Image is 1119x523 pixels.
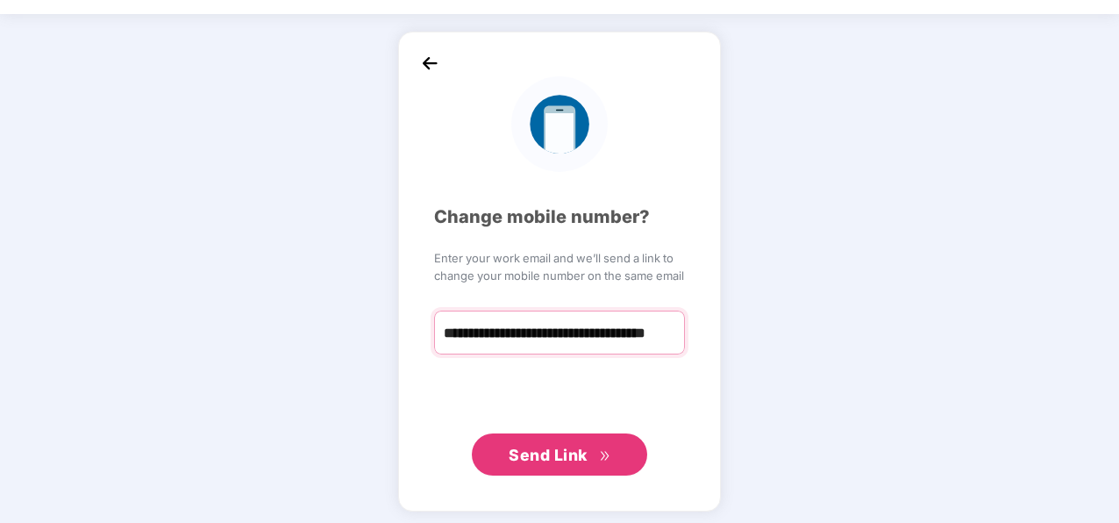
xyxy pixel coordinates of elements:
span: double-right [599,450,610,462]
span: change your mobile number on the same email [434,267,685,284]
span: Send Link [509,446,588,464]
span: Enter your work email and we’ll send a link to [434,249,685,267]
div: Change mobile number? [434,204,685,231]
img: back_icon [417,50,443,76]
img: logo [511,76,607,172]
button: Send Linkdouble-right [472,433,647,476]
